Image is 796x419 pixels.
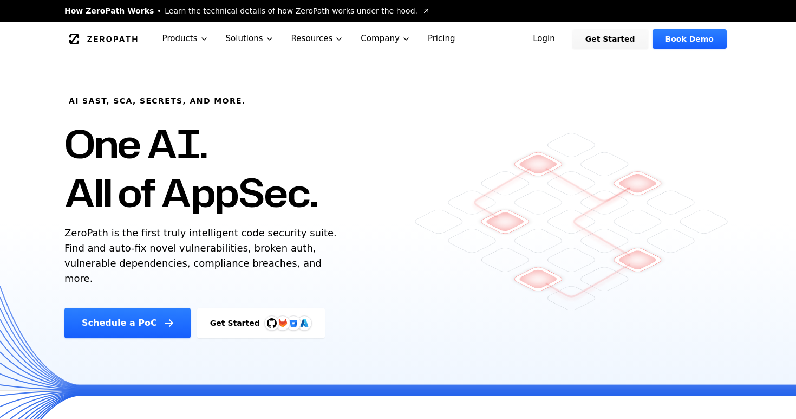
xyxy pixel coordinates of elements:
[352,22,419,56] button: Company
[572,29,648,49] a: Get Started
[69,95,246,106] h6: AI SAST, SCA, Secrets, and more.
[64,308,191,338] a: Schedule a PoC
[51,22,745,56] nav: Global
[283,22,353,56] button: Resources
[165,5,417,16] span: Learn the technical details of how ZeroPath works under the hood.
[520,29,568,49] a: Login
[154,22,217,56] button: Products
[64,5,154,16] span: How ZeroPath Works
[288,317,299,329] svg: Bitbucket
[272,312,293,334] img: GitLab
[419,22,464,56] a: Pricing
[64,119,317,217] h1: One AI. All of AppSec.
[653,29,727,49] a: Book Demo
[64,5,430,16] a: How ZeroPath WorksLearn the technical details of how ZeroPath works under the hood.
[217,22,283,56] button: Solutions
[300,319,309,327] img: Azure
[197,308,325,338] a: Get StartedGitHubGitLabAzure
[64,225,342,286] p: ZeroPath is the first truly intelligent code security suite. Find and auto-fix novel vulnerabilit...
[267,318,277,328] img: GitHub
